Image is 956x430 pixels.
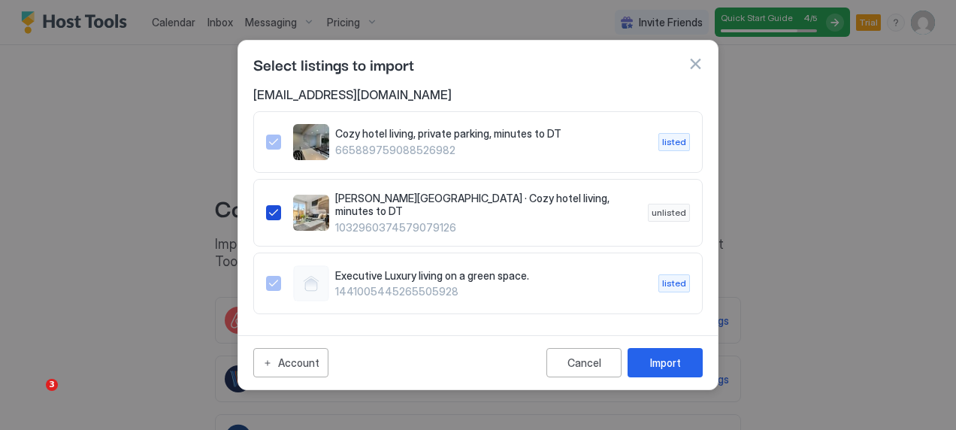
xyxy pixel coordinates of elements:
[253,348,328,377] button: Account
[293,124,329,160] div: listing image
[335,269,646,283] span: Executive Luxury living on a green space.
[650,355,681,371] div: Import
[335,192,636,218] span: [PERSON_NAME][GEOGRAPHIC_DATA] · Cozy hotel living, minutes to DT
[546,348,622,377] button: Cancel
[662,135,686,149] span: listed
[335,144,646,157] span: 665889759088526982
[15,379,51,415] iframe: Intercom live chat
[567,356,601,369] div: Cancel
[335,221,636,235] span: 1032960374579079126
[278,355,319,371] div: Account
[335,285,646,298] span: 1441005445265505928
[652,206,686,220] span: unlisted
[253,87,703,102] span: [EMAIL_ADDRESS][DOMAIN_NAME]
[662,277,686,290] span: listed
[293,195,329,231] div: listing image
[335,127,646,141] span: Cozy hotel living, private parking, minutes to DT
[266,192,690,235] div: 1032960374579079126
[253,53,414,75] span: Select listings to import
[628,348,703,377] button: Import
[46,379,58,391] span: 3
[266,265,690,301] div: 1441005445265505928
[266,124,690,160] div: 665889759088526982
